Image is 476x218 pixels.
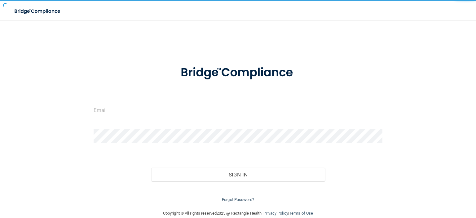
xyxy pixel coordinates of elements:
[94,103,382,117] input: Email
[289,211,313,216] a: Terms of Use
[222,197,254,202] a: Forgot Password?
[168,57,308,88] img: bridge_compliance_login_screen.278c3ca4.svg
[151,168,324,181] button: Sign In
[263,211,288,216] a: Privacy Policy
[9,5,66,18] img: bridge_compliance_login_screen.278c3ca4.svg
